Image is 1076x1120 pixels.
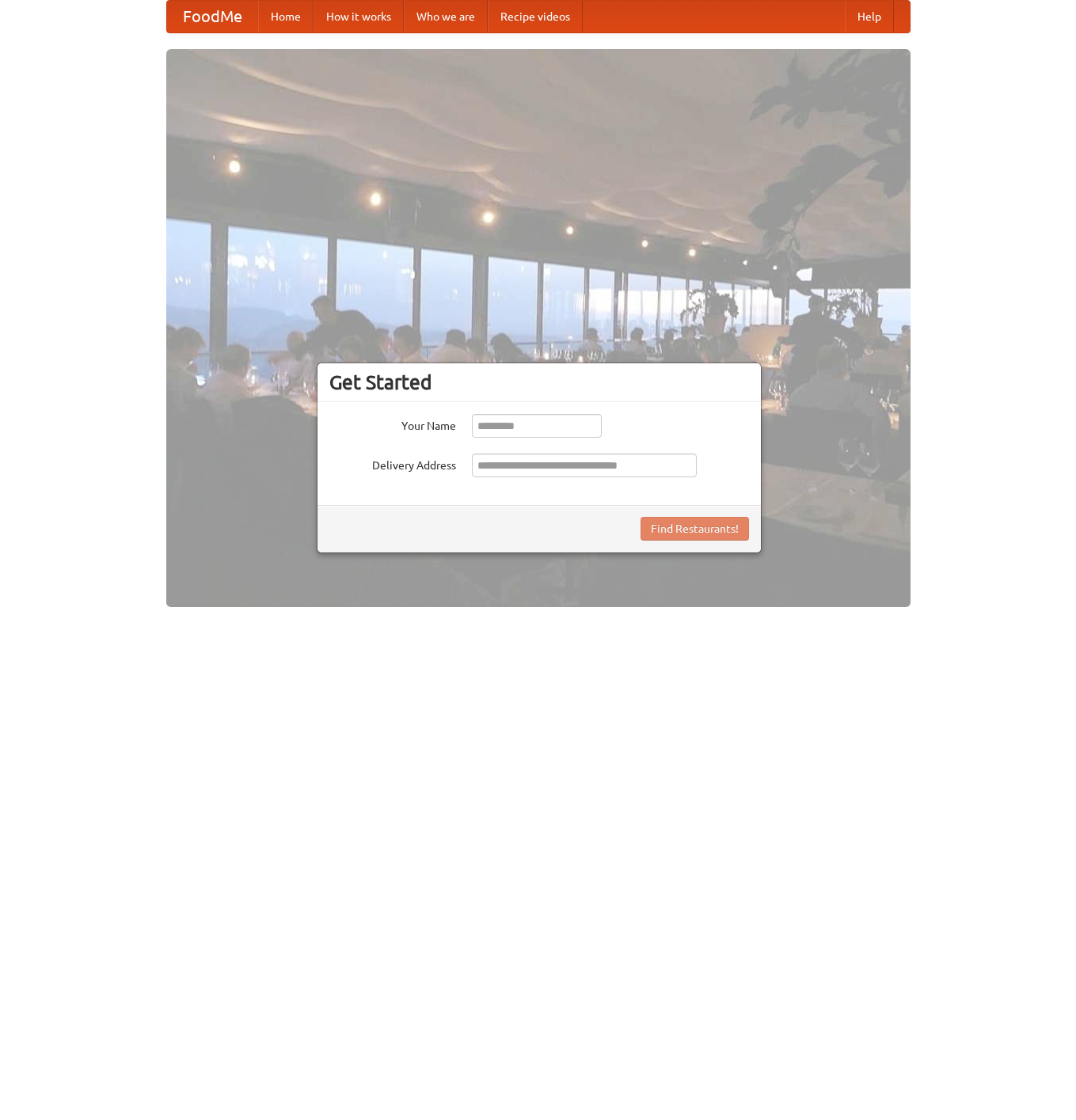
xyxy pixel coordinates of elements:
[488,1,583,32] a: Recipe videos
[167,1,258,32] a: FoodMe
[329,414,456,434] label: Your Name
[845,1,894,32] a: Help
[258,1,314,32] a: Home
[404,1,488,32] a: Who we are
[641,517,749,541] button: Find Restaurants!
[329,370,749,394] h3: Get Started
[329,454,456,473] label: Delivery Address
[314,1,404,32] a: How it works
